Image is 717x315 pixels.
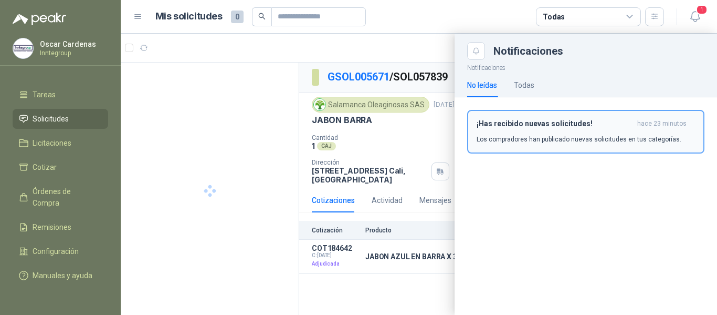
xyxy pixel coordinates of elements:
[477,135,681,144] p: Los compradores han publicado nuevas solicitudes en tus categorías.
[13,181,108,213] a: Órdenes de Compra
[13,13,66,25] img: Logo peakr
[13,109,108,129] a: Solicitudes
[467,42,485,60] button: Close
[33,246,79,257] span: Configuración
[686,7,704,26] button: 1
[33,137,71,149] span: Licitaciones
[13,241,108,261] a: Configuración
[13,266,108,286] a: Manuales y ayuda
[477,119,633,128] h3: ¡Has recibido nuevas solicitudes!
[33,270,92,281] span: Manuales y ayuda
[467,110,704,154] button: ¡Has recibido nuevas solicitudes!hace 23 minutos Los compradores han publicado nuevas solicitudes...
[33,113,69,125] span: Solicitudes
[33,161,57,173] span: Cotizar
[455,60,717,73] p: Notificaciones
[258,13,266,20] span: search
[33,186,98,209] span: Órdenes de Compra
[13,85,108,105] a: Tareas
[13,38,33,58] img: Company Logo
[155,9,223,24] h1: Mis solicitudes
[13,133,108,153] a: Licitaciones
[467,79,497,91] div: No leídas
[33,89,56,100] span: Tareas
[514,79,534,91] div: Todas
[33,221,71,233] span: Remisiones
[40,50,106,56] p: Inntegroup
[13,217,108,237] a: Remisiones
[696,5,708,15] span: 1
[231,11,244,23] span: 0
[637,119,687,128] span: hace 23 minutos
[493,46,704,56] div: Notificaciones
[40,40,106,48] p: Oscar Cardenas
[13,157,108,177] a: Cotizar
[543,11,565,23] div: Todas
